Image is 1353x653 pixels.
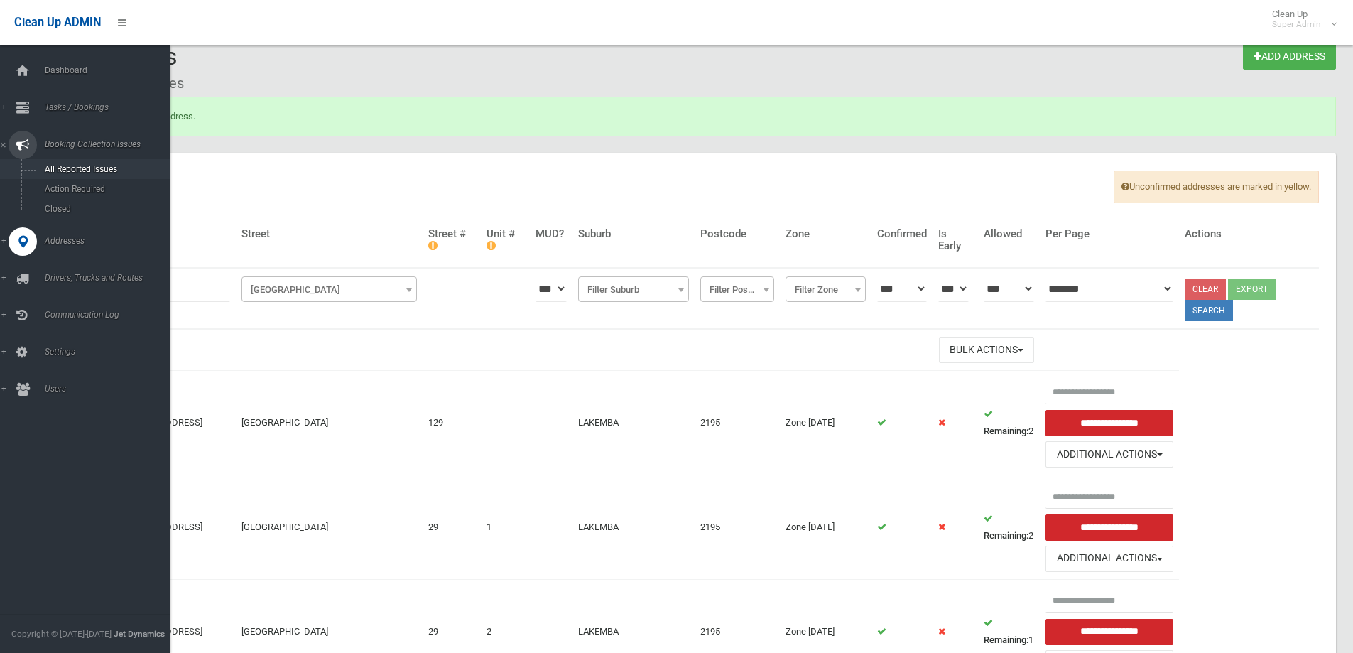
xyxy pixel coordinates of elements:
td: 2195 [695,371,779,475]
span: Clean Up ADMIN [14,16,101,29]
button: Bulk Actions [939,337,1034,363]
span: Communication Log [40,310,181,320]
span: Filter Suburb [582,280,685,300]
span: Filter Zone [789,280,862,300]
span: Users [40,384,181,394]
span: All Reported Issues [40,164,169,174]
span: Booking Collection Issues [40,139,181,149]
h4: Suburb [578,228,689,240]
small: Super Admin [1272,19,1321,30]
h4: Per Page [1045,228,1173,240]
span: Clean Up [1265,9,1335,30]
td: 2 [978,371,1040,475]
span: Unconfirmed addresses are marked in yellow. [1114,171,1319,203]
h4: Actions [1185,228,1313,240]
span: Filter Suburb [578,276,689,302]
h4: MUD? [536,228,567,240]
h4: Address [121,228,230,240]
td: [GEOGRAPHIC_DATA] [236,371,423,475]
a: Add Address [1243,43,1336,70]
strong: Remaining: [984,635,1028,645]
h4: Postcode [700,228,773,240]
td: Zone [DATE] [780,475,871,580]
td: 1 [481,475,530,580]
button: Additional Actions [1045,546,1173,572]
span: Settings [40,347,181,357]
span: Action Required [40,184,169,194]
h4: Unit # [487,228,524,252]
button: Additional Actions [1045,441,1173,468]
h4: Zone [786,228,866,240]
h4: Street # [428,228,475,252]
h4: Confirmed [877,228,927,240]
strong: Remaining: [984,426,1028,436]
h4: Allowed [984,228,1035,240]
td: 129 [423,371,481,475]
td: 2 [978,475,1040,580]
span: Closed [40,204,169,214]
button: Export [1228,279,1276,300]
td: LAKEMBA [572,475,695,580]
span: Filter Postcode [700,276,773,302]
span: Filter Street [245,280,414,300]
span: Addresses [40,236,181,246]
span: Filter Zone [786,276,866,302]
span: Tasks / Bookings [40,102,181,112]
td: [GEOGRAPHIC_DATA] [236,475,423,580]
h4: Street [241,228,418,240]
span: Filter Street [241,276,418,302]
strong: Remaining: [984,530,1028,541]
span: Filter Postcode [704,280,770,300]
button: Search [1185,300,1233,321]
h4: Is Early [938,228,972,252]
td: LAKEMBA [572,371,695,475]
td: 29 [423,475,481,580]
span: Dashboard [40,65,181,75]
td: 2195 [695,475,779,580]
td: Zone [DATE] [780,371,871,475]
strong: Jet Dynamics [114,629,165,639]
div: Successfully deleted address. [63,97,1336,136]
span: Drivers, Trucks and Routes [40,273,181,283]
span: Copyright © [DATE]-[DATE] [11,629,112,639]
a: Clear [1185,279,1226,300]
